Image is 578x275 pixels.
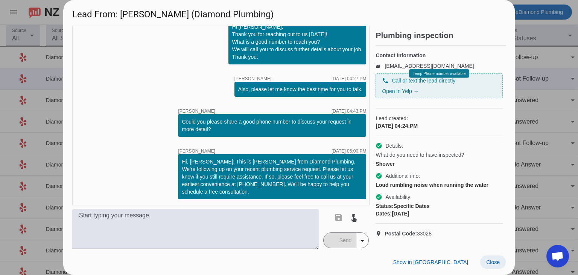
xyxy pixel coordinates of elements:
[349,213,358,222] mat-icon: touch_app
[376,211,392,217] strong: Dates:
[376,122,503,130] div: [DATE] 04:24:PM
[546,245,569,267] div: Open chat
[182,118,362,133] div: Could you please share a good phone number to discuss your request in more detail?​
[238,86,363,93] div: Also, please let me know the best time for you to talk.​
[358,236,367,245] mat-icon: arrow_drop_down
[178,149,215,153] span: [PERSON_NAME]
[376,52,503,59] h4: Contact information
[332,109,366,113] div: [DATE] 04:43:PM
[332,76,366,81] div: [DATE] 04:27:PM
[486,259,500,265] span: Close
[182,158,362,196] div: Hi, [PERSON_NAME]! This is [PERSON_NAME] from Diamond Plumbing. We're following up on your recent...
[376,64,385,68] mat-icon: email
[376,151,464,159] span: What do you need to have inspected?
[382,77,389,84] mat-icon: phone
[385,231,417,237] strong: Postal Code:
[376,115,503,122] span: Lead created:
[234,76,272,81] span: [PERSON_NAME]
[387,255,474,269] button: Show in [GEOGRAPHIC_DATA]
[413,72,465,76] span: Temp Phone number available
[332,149,366,153] div: [DATE] 05:00:PM
[376,203,393,209] strong: Status:
[376,194,382,200] mat-icon: check_circle
[376,32,506,39] h2: Plumbing inspection
[376,181,503,189] div: Loud rumbling noise when running the water
[385,193,412,201] span: Availability:
[376,142,382,149] mat-icon: check_circle
[382,88,418,94] a: Open in Yelp →
[376,210,503,217] div: [DATE]
[385,172,420,180] span: Additional info:
[376,160,503,168] div: Shower
[393,259,468,265] span: Show in [GEOGRAPHIC_DATA]
[480,255,506,269] button: Close
[232,23,363,61] div: Hi [PERSON_NAME], Thank you for reaching out to us [DATE]! What is a good number to reach you? We...
[392,77,455,84] span: Call or text the lead directly
[385,142,403,150] span: Details:
[376,231,385,237] mat-icon: location_on
[376,173,382,179] mat-icon: check_circle
[178,109,215,113] span: [PERSON_NAME]
[385,230,432,237] span: 33028
[385,63,474,69] a: [EMAIL_ADDRESS][DOMAIN_NAME]
[376,202,503,210] div: Specific Dates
